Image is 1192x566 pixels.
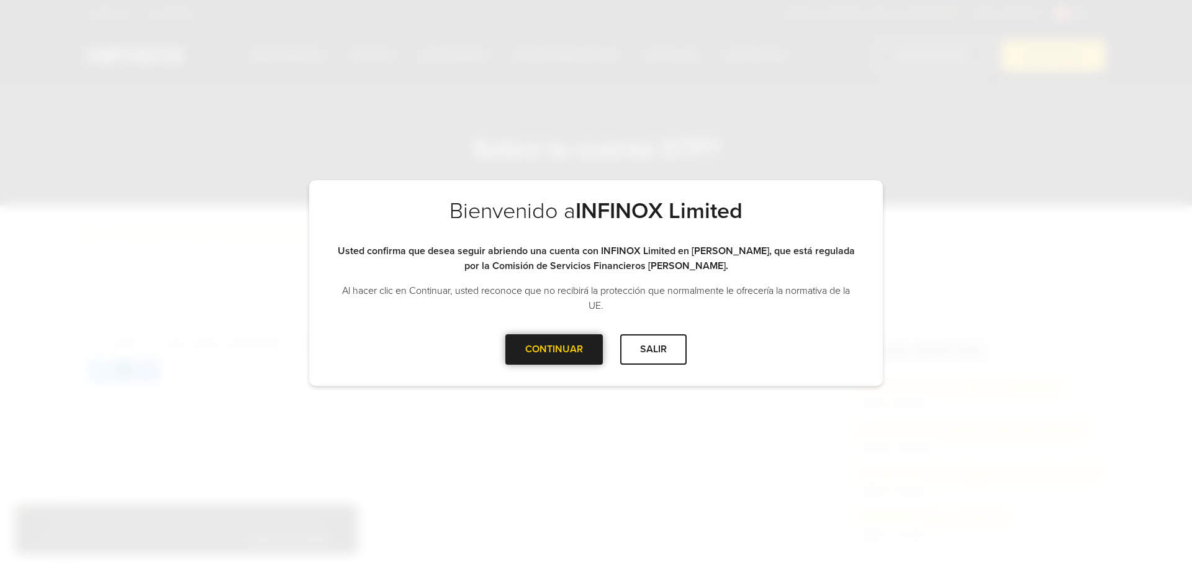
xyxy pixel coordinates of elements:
strong: INFINOX Limited [576,198,743,224]
h2: Bienvenido a [334,198,858,244]
div: CONTINUAR [505,334,603,365]
strong: Usted confirma que desea seguir abriendo una cuenta con INFINOX Limited en [PERSON_NAME], que est... [338,245,855,272]
p: Al hacer clic en Continuar, usted reconoce que no recibirá la protección que normalmente le ofrec... [334,283,858,313]
div: SALIR [620,334,687,365]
